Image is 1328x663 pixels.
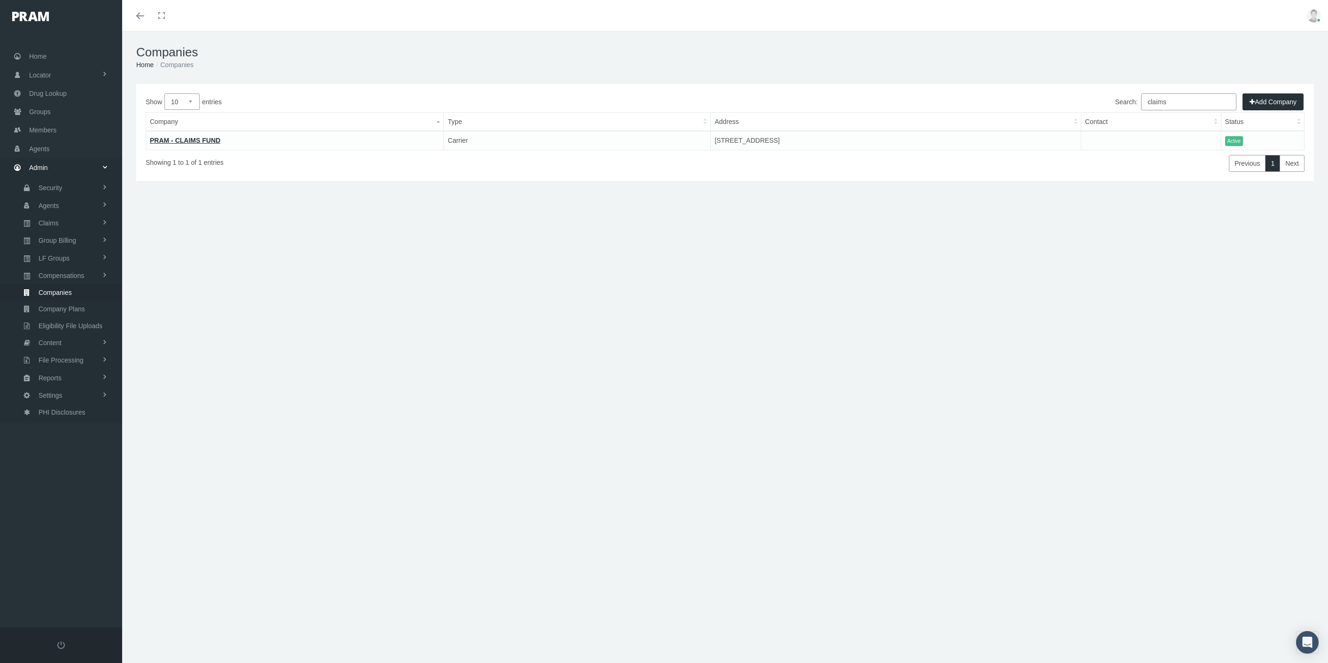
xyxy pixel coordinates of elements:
[444,131,711,150] td: Carrier
[150,137,220,144] a: PRAM - CLAIMS FUND
[1115,93,1236,110] label: Search:
[29,140,50,158] span: Agents
[711,131,1081,150] td: [STREET_ADDRESS]
[39,387,62,403] span: Settings
[1280,155,1305,172] a: Next
[29,159,48,177] span: Admin
[39,352,84,368] span: File Processing
[711,113,1081,131] th: Address: activate to sort column ascending
[39,404,85,420] span: PHI Disclosures
[1296,631,1319,654] div: Open Intercom Messenger
[12,12,49,21] img: PRAM_20_x_78.png
[39,370,62,386] span: Reports
[164,93,200,110] select: Showentries
[1265,155,1280,172] a: 1
[39,180,62,196] span: Security
[1141,93,1236,110] input: Search:
[29,103,51,121] span: Groups
[154,60,194,70] li: Companies
[39,318,102,334] span: Eligibility File Uploads
[39,268,84,284] span: Compensations
[444,113,711,131] th: Type: activate to sort column ascending
[1229,155,1266,172] a: Previous
[39,335,62,351] span: Content
[1225,136,1243,146] span: Active
[39,198,59,214] span: Agents
[39,232,76,248] span: Group Billing
[1243,93,1304,110] button: Add Company
[136,45,1314,60] h1: Companies
[1307,8,1321,23] img: user-placeholder.jpg
[146,113,444,131] th: Company: activate to sort column descending
[1221,113,1304,131] th: Status: activate to sort column ascending
[39,250,70,266] span: LF Groups
[29,47,47,65] span: Home
[1081,113,1221,131] th: Contact: activate to sort column ascending
[29,85,67,102] span: Drug Lookup
[39,215,59,231] span: Claims
[146,93,725,110] label: Show entries
[29,121,56,139] span: Members
[39,301,85,317] span: Company Plans
[39,285,72,301] span: Companies
[29,66,51,84] span: Locator
[136,61,154,69] a: Home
